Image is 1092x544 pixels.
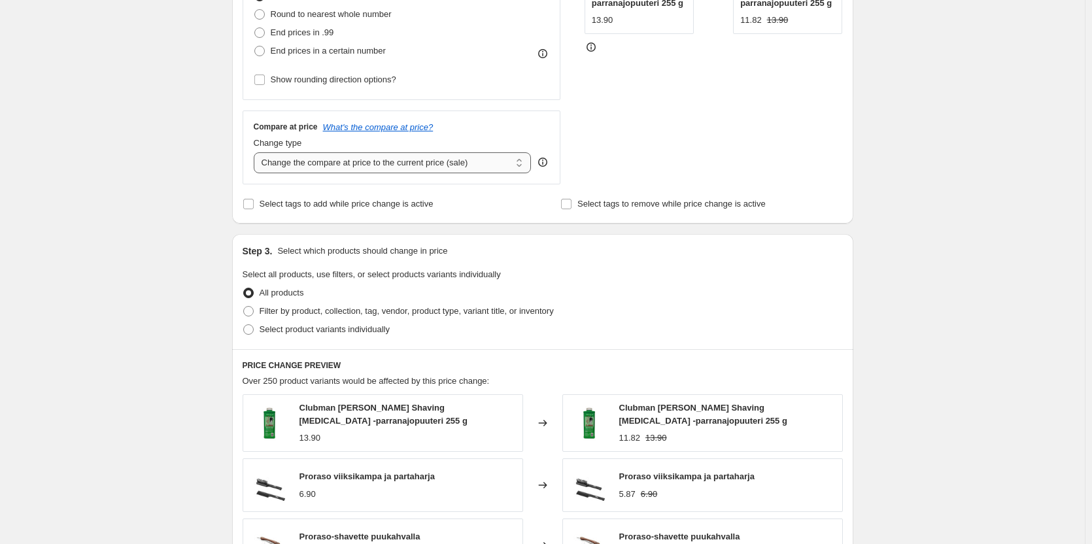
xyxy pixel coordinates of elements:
[619,532,740,541] span: Proraso-shavette puukahvalla
[260,306,554,316] span: Filter by product, collection, tag, vendor, product type, variant title, or inventory
[254,122,318,132] h3: Compare at price
[619,471,755,481] span: Proraso viiksikampa ja partaharja
[592,14,613,27] div: 13.90
[536,156,549,169] div: help
[260,199,434,209] span: Select tags to add while price change is active
[243,269,501,279] span: Select all products, use filters, or select products variants individually
[619,403,787,426] span: Clubman [PERSON_NAME] Shaving [MEDICAL_DATA] -parranajopuuteri 255 g
[271,46,386,56] span: End prices in a certain number
[277,245,447,258] p: Select which products should change in price
[619,488,636,501] div: 5.87
[299,471,435,481] span: Proraso viiksikampa ja partaharja
[260,288,304,297] span: All products
[323,122,434,132] button: What's the compare at price?
[299,532,420,541] span: Proraso-shavette puukahvalla
[570,403,609,443] img: Clubman_Pinaud_Talc_80x.png
[271,9,392,19] span: Round to nearest whole number
[570,466,609,505] img: ProrasoBeardCareSetMoustachebrushviiksiharjapartakampa_80x.jpg
[260,324,390,334] span: Select product variants individually
[271,27,334,37] span: End prices in .99
[645,432,667,445] strike: 13.90
[740,14,762,27] div: 11.82
[243,245,273,258] h2: Step 3.
[299,488,316,501] div: 6.90
[243,376,490,386] span: Over 250 product variants would be affected by this price change:
[299,403,468,426] span: Clubman [PERSON_NAME] Shaving [MEDICAL_DATA] -parranajopuuteri 255 g
[299,432,321,445] div: 13.90
[243,360,843,371] h6: PRICE CHANGE PREVIEW
[250,466,289,505] img: ProrasoBeardCareSetMoustachebrushviiksiharjapartakampa_80x.jpg
[577,199,766,209] span: Select tags to remove while price change is active
[619,432,641,445] div: 11.82
[271,75,396,84] span: Show rounding direction options?
[641,488,657,501] strike: 6.90
[250,403,289,443] img: Clubman_Pinaud_Talc_80x.png
[767,14,789,27] strike: 13.90
[254,138,302,148] span: Change type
